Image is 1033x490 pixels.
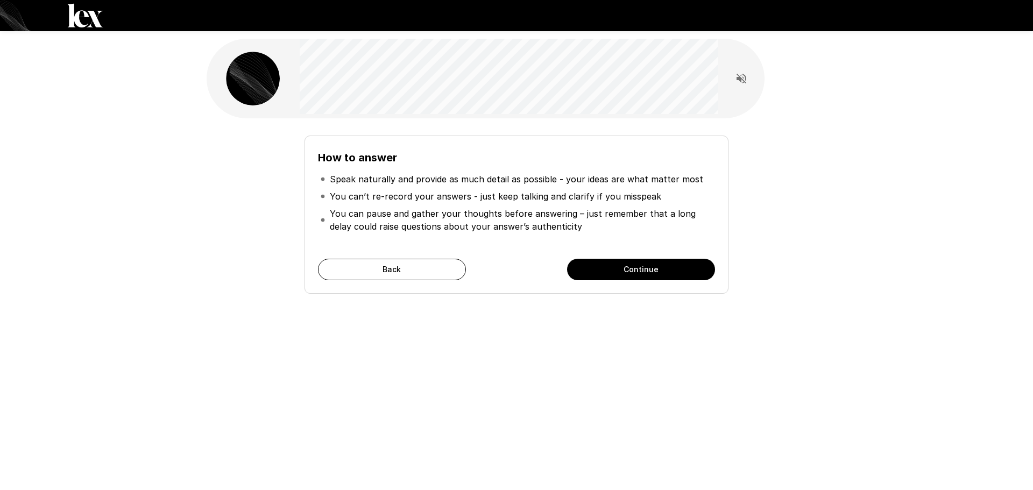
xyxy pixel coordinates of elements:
[226,52,280,105] img: lex_avatar2.png
[567,259,715,280] button: Continue
[318,259,466,280] button: Back
[731,68,752,89] button: Read questions aloud
[330,190,661,203] p: You can’t re-record your answers - just keep talking and clarify if you misspeak
[318,151,397,164] b: How to answer
[330,173,703,186] p: Speak naturally and provide as much detail as possible - your ideas are what matter most
[330,207,713,233] p: You can pause and gather your thoughts before answering – just remember that a long delay could r...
